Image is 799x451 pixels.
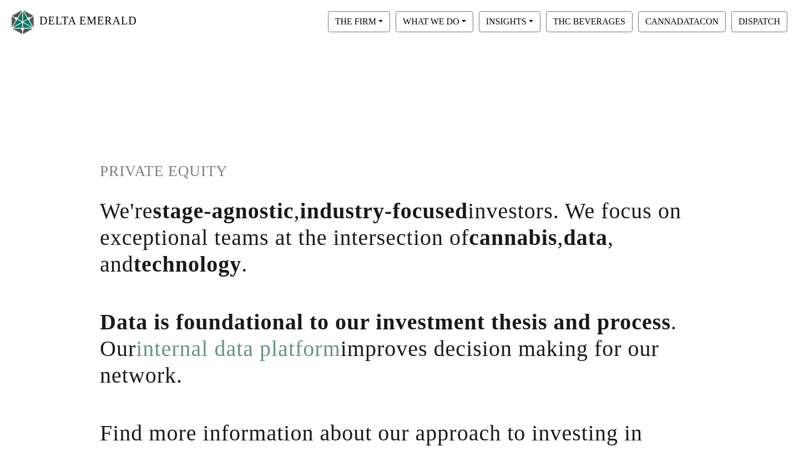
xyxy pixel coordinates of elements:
a: CANNADATACON [635,16,729,26]
a: DISPATCH [729,16,790,26]
span: data [563,225,608,250]
a: internal data platform [136,336,341,361]
button: DISPATCH [731,11,787,32]
button: THE FIRM [328,11,390,32]
span: technology [134,252,241,277]
img: Logo [9,7,37,37]
button: THC BEVERAGES [546,11,633,32]
button: WHAT WE DO [396,11,473,32]
h1: PRIVATE EQUITY [100,162,699,181]
span: industry-focused [300,198,468,223]
button: INSIGHTS [479,11,540,32]
button: CANNADATACON [638,11,726,32]
span: cannabis [469,225,557,250]
a: DELTA EMERALD [9,4,137,39]
h1: . Our improves decision making for our network. [100,309,699,389]
span: Data is foundational to our investment thesis and process [100,309,671,334]
span: stage-agnostic [153,198,294,223]
a: THC BEVERAGES [543,16,635,26]
h1: We're , investors. We focus on exceptional teams at the intersection of , , and . [100,198,699,278]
